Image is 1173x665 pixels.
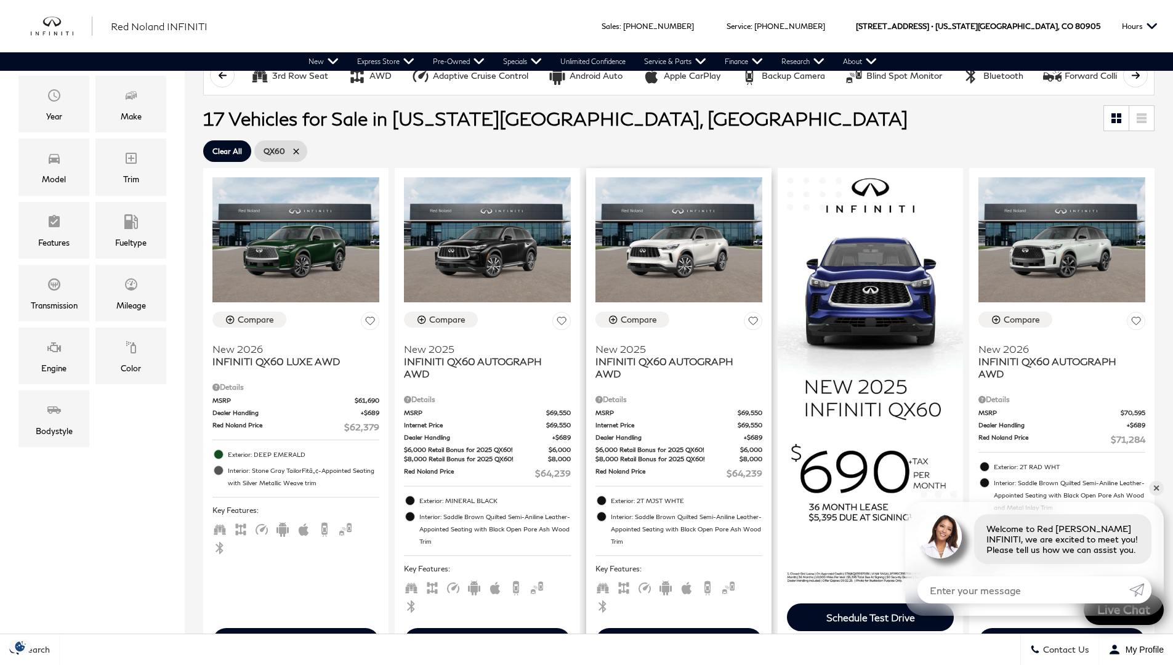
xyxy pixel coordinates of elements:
button: Adaptive Cruise ControlAdaptive Cruise Control [405,63,535,89]
div: Backup Camera [740,66,759,85]
div: Forward Collision Warning [1065,70,1169,81]
div: Color [121,361,141,375]
img: 2026 INFINITI QX60 AUTOGRAPH AWD [978,177,1145,302]
span: Service [727,22,751,31]
span: MSRP [212,396,355,405]
button: scroll right [1123,63,1148,87]
div: Schedule Test Drive - INFINITI QX60 AUTOGRAPH AWD [595,628,762,656]
img: 2026 INFINITI QX60 LUXE AWD [212,177,379,302]
div: Compare [1004,314,1040,325]
span: $8,000 [548,454,571,464]
div: Schedule Test Drive - INFINITI QX60 LUXE AWD [212,628,379,656]
div: Adaptive Cruise Control [411,66,430,85]
a: MSRP $70,595 [978,408,1145,417]
a: infiniti [31,17,92,36]
span: AWD [233,523,248,533]
span: Dealer Handling [404,433,552,442]
a: Pre-Owned [424,52,494,71]
span: AWD [616,582,631,591]
a: Internet Price $69,550 [404,421,571,430]
a: Submit [1129,576,1151,603]
span: New 2026 [978,343,1136,355]
div: MakeMake [95,76,166,132]
button: Save Vehicle [552,312,571,334]
a: [STREET_ADDRESS] • [US_STATE][GEOGRAPHIC_DATA], CO 80905 [856,22,1100,31]
span: Exterior: 2T RAD WHT [994,461,1145,473]
button: Open user profile menu [1099,634,1173,665]
a: [PHONE_NUMBER] [623,22,694,31]
span: Interior: Stone Gray TailorFitâ„¢-Appointed Seating with Silver Metallic Weave trim [228,464,379,489]
button: 3rd Row Seat3rd Row Seat [244,63,335,89]
span: Exterior: DEEP EMERALD [228,448,379,461]
a: Red Noland Price $71,284 [978,433,1145,446]
div: Compare [429,314,466,325]
span: Clear All [212,143,242,159]
section: Click to Open Cookie Consent Modal [6,640,34,653]
span: $64,239 [535,467,571,480]
a: $8,000 Retail Bonus for 2025 QX60! $8,000 [404,454,571,464]
span: Search [19,645,50,655]
div: BodystyleBodystyle [18,390,89,447]
div: Android Auto [548,66,566,85]
span: Adaptive Cruise Control [637,582,652,591]
span: $689 [361,408,379,417]
span: Apple Car-Play [679,582,694,591]
span: $69,550 [546,408,571,417]
div: Blind Spot Monitor [845,66,863,85]
span: Contact Us [1040,645,1089,655]
a: New 2025INFINITI QX60 AUTOGRAPH AWD [595,335,762,380]
span: Red Noland Price [404,467,535,480]
span: Blind Spot Monitor [338,523,353,533]
div: FueltypeFueltype [95,202,166,259]
button: Blind Spot MonitorBlind Spot Monitor [838,63,949,89]
a: MSRP $61,690 [212,396,379,405]
div: Welcome to Red [PERSON_NAME] INFINITI, we are excited to meet you! Please tell us how we can assi... [974,514,1151,564]
span: Color [124,337,139,361]
div: Schedule Test Drive [826,611,915,623]
div: Backup Camera [762,70,825,81]
nav: Main Navigation [299,52,886,71]
span: Adaptive Cruise Control [254,523,269,533]
a: Finance [715,52,772,71]
div: Pricing Details - INFINITI QX60 AUTOGRAPH AWD [595,394,762,405]
a: Dealer Handling $689 [978,421,1145,430]
span: Backup Camera [317,523,332,533]
span: Red Noland Price [595,467,727,480]
img: 2025 INFINITI QX60 AUTOGRAPH AWD [404,177,571,302]
span: Exterior: 2T MJST WHTE [611,494,762,507]
div: Fueltype [115,236,147,249]
span: Dealer Handling [595,433,744,442]
span: $689 [552,433,571,442]
div: YearYear [18,76,89,132]
span: Bluetooth [404,600,419,610]
span: Interior: Saddle Brown Quilted Semi-Aniline Leather-Appointed Seating with Black Open Pore Ash Wo... [994,477,1145,514]
span: $64,239 [727,467,762,480]
span: Interior: Saddle Brown Quilted Semi-Aniline Leather-Appointed Seating with Black Open Pore Ash Wo... [419,510,571,547]
div: Schedule Test Drive - INFINITI QX60 AUTOGRAPH AWD [404,628,571,656]
img: INFINITI [31,17,92,36]
span: Third Row Seats [595,582,610,591]
div: AWD [348,66,366,85]
div: Make [121,110,142,123]
span: $6,000 [549,445,571,454]
div: EngineEngine [18,328,89,384]
span: Mileage [124,274,139,299]
button: Compare Vehicle [978,312,1052,328]
div: Schedule Test Drive [787,603,954,631]
span: Key Features : [212,504,379,517]
div: Mileage [116,299,146,312]
a: MSRP $69,550 [404,408,571,417]
span: $69,550 [738,421,762,430]
span: INFINITI QX60 LUXE AWD [212,355,370,368]
div: Transmission [31,299,78,312]
div: Bluetooth [962,66,980,85]
input: Enter your message [917,576,1129,603]
span: MSRP [978,408,1121,417]
span: Blind Spot Monitor [530,582,544,591]
span: : [751,22,752,31]
span: Third Row Seats [212,523,227,533]
span: Backup Camera [509,582,523,591]
span: Blind Spot Monitor [721,582,736,591]
span: Dealer Handling [212,408,361,417]
span: Apple Car-Play [488,582,502,591]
